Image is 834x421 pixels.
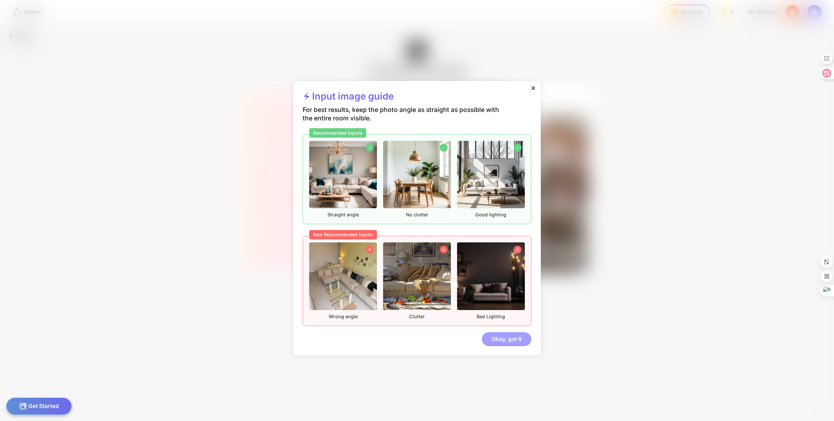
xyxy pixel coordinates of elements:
img: recommendedImageFurnished2.png [383,141,451,209]
div: Clutter [383,242,451,319]
img: nonrecommendedImageFurnished2.png [383,242,451,310]
div: Input image guide [303,90,394,105]
div: Straight angle [309,141,377,218]
div: Get Started [6,398,72,415]
div: Okay, got it [482,332,531,346]
div: No clutter [383,141,451,218]
div: Good lighting [457,141,525,218]
div: Non Recommended Inputs [309,230,377,239]
img: recommendedImageFurnished1.png [309,141,377,209]
img: nonrecommendedImageFurnished1.png [309,242,377,310]
div: Recommended Inputs [309,128,366,138]
div: Bad Lighting [457,242,525,319]
div: Wrong angle [309,242,377,319]
div: For best results, keep the photo angle as straight as possible with the entire room visible. [303,105,506,134]
img: nonrecommendedImageFurnished3.png [457,242,525,310]
img: recommendedImageFurnished3.png [457,141,525,209]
